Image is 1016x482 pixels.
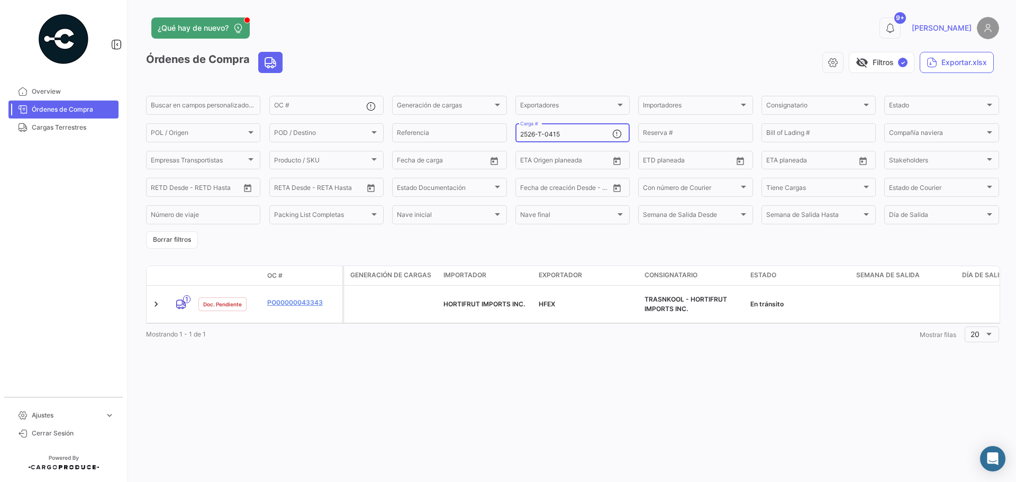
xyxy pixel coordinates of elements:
input: Hasta [423,158,466,166]
input: Hasta [547,185,589,193]
span: Compañía naviera [889,131,984,138]
button: Open calendar [609,180,625,196]
span: Cerrar Sesión [32,429,114,438]
span: 20 [970,330,979,339]
button: Exportar.xlsx [920,52,994,73]
datatable-header-cell: Exportador [534,266,640,285]
input: Desde [151,185,170,193]
datatable-header-cell: Importador [439,266,534,285]
span: Con número de Courier [643,185,738,193]
span: POL / Origen [151,131,246,138]
span: Mostrando 1 - 1 de 1 [146,330,206,338]
div: En tránsito [750,299,848,309]
input: Hasta [301,185,343,193]
input: Desde [766,158,785,166]
span: Packing List Completas [274,213,369,220]
a: PO00000043343 [267,298,338,307]
datatable-header-cell: Generación de cargas [344,266,439,285]
datatable-header-cell: OC # [263,267,342,285]
span: [PERSON_NAME] [912,23,972,33]
span: Nave final [520,213,615,220]
span: Overview [32,87,114,96]
span: Exportador [539,270,582,280]
a: Cargas Terrestres [8,119,119,137]
input: Desde [274,185,293,193]
img: powered-by.png [37,13,90,66]
button: Open calendar [240,180,256,196]
span: Producto / SKU [274,158,369,166]
input: Hasta [547,158,589,166]
input: Hasta [669,158,712,166]
span: Semana de Salida [856,270,920,280]
span: POD / Destino [274,131,369,138]
datatable-header-cell: Estado Doc. [194,271,263,280]
datatable-header-cell: Semana de Salida [852,266,958,285]
input: Hasta [793,158,835,166]
span: Ajustes [32,411,101,420]
div: Abrir Intercom Messenger [980,446,1005,471]
button: Open calendar [486,153,502,169]
span: Cargas Terrestres [32,123,114,132]
span: 1 [183,295,190,303]
span: Mostrar filas [920,331,956,339]
span: Consignatario [766,103,861,111]
datatable-header-cell: Modo de Transporte [168,271,194,280]
span: Estado [750,270,776,280]
span: Tiene Cargas [766,185,861,193]
input: Desde [520,158,539,166]
span: Doc. Pendiente [203,300,242,308]
span: Día de Salida [889,213,984,220]
button: Borrar filtros [146,231,198,249]
input: Hasta [177,185,220,193]
span: visibility_off [856,56,868,69]
span: Semana de Salida Hasta [766,213,861,220]
span: Importadores [643,103,738,111]
span: HORTIFRUT IMPORTS INC. [443,300,525,308]
span: Órdenes de Compra [32,105,114,114]
button: Open calendar [363,180,379,196]
span: ✓ [898,58,908,67]
a: Órdenes de Compra [8,101,119,119]
span: Generación de cargas [397,103,492,111]
span: HFEX [539,300,555,308]
span: Estado [889,103,984,111]
a: Overview [8,83,119,101]
span: Nave inicial [397,213,492,220]
span: TRASNKOOL - HORTIFRUT IMPORTS INC. [645,295,727,313]
span: Consignatario [645,270,697,280]
button: visibility_offFiltros✓ [849,52,914,73]
h3: Órdenes de Compra [146,52,286,73]
span: Semana de Salida Desde [643,213,738,220]
input: Desde [397,158,416,166]
input: Desde [520,185,539,193]
button: Land [259,52,282,72]
span: OC # [267,271,283,280]
input: Desde [643,158,662,166]
span: expand_more [105,411,114,420]
span: Stakeholders [889,158,984,166]
button: Open calendar [855,153,871,169]
span: ¿Qué hay de nuevo? [158,23,229,33]
a: Expand/Collapse Row [151,299,161,310]
span: Exportadores [520,103,615,111]
span: Estado de Courier [889,185,984,193]
span: Generación de cargas [350,270,431,280]
img: placeholder-user.png [977,17,999,39]
span: Empresas Transportistas [151,158,246,166]
span: Día de Salida [962,270,1009,280]
datatable-header-cell: Consignatario [640,266,746,285]
button: Open calendar [732,153,748,169]
button: Open calendar [609,153,625,169]
span: Importador [443,270,486,280]
button: ¿Qué hay de nuevo? [151,17,250,39]
span: Estado Documentación [397,185,492,193]
datatable-header-cell: Estado [746,266,852,285]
